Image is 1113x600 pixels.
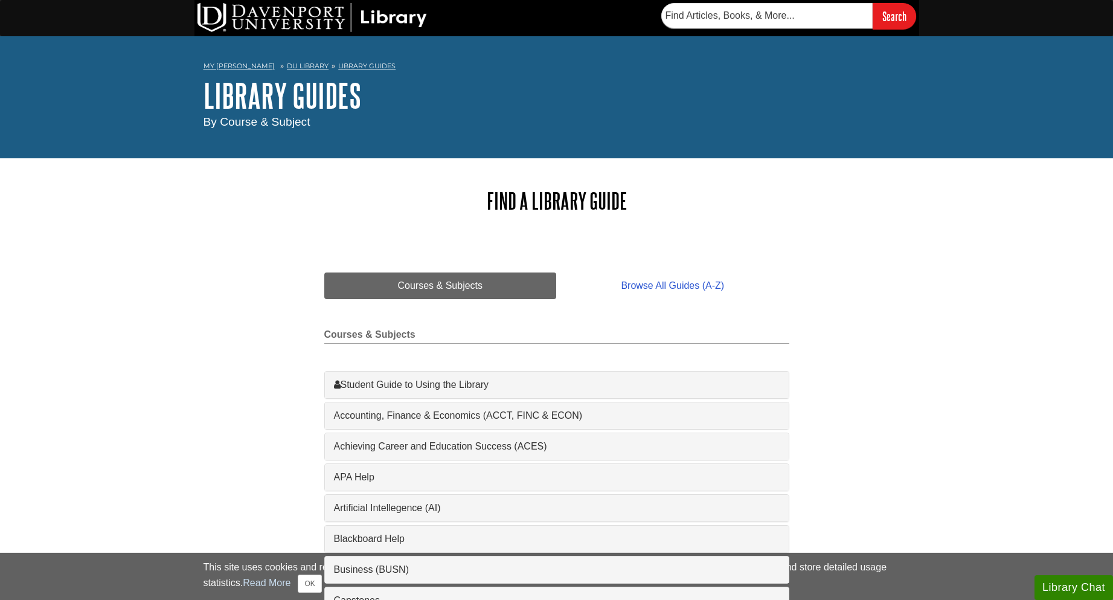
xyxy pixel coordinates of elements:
[324,189,789,213] h2: Find a Library Guide
[243,578,290,588] a: Read More
[661,3,916,29] form: Searches DU Library's articles, books, and more
[204,58,910,77] nav: breadcrumb
[197,3,427,32] img: DU Library
[204,560,910,593] div: This site uses cookies and records your IP address for usage statistics. Additionally, we use Goo...
[334,563,780,577] a: Business (BUSN)
[324,329,789,344] h2: Courses & Subjects
[1034,575,1113,600] button: Library Chat
[334,378,780,392] a: Student Guide to Using the Library
[334,501,780,515] a: Artificial Intellegence (AI)
[334,439,780,454] a: Achieving Career and Education Success (ACES)
[334,470,780,485] a: APA Help
[204,61,275,71] a: My [PERSON_NAME]
[324,273,557,299] a: Courses & Subjects
[204,77,910,114] h1: Library Guides
[661,3,873,28] input: Find Articles, Books, & More...
[334,532,780,546] a: Blackboard Help
[204,114,910,131] div: By Course & Subject
[287,62,329,70] a: DU Library
[298,575,321,593] button: Close
[873,3,916,29] input: Search
[338,62,396,70] a: Library Guides
[556,273,789,299] a: Browse All Guides (A-Z)
[334,408,780,423] a: Accounting, Finance & Economics (ACCT, FINC & ECON)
